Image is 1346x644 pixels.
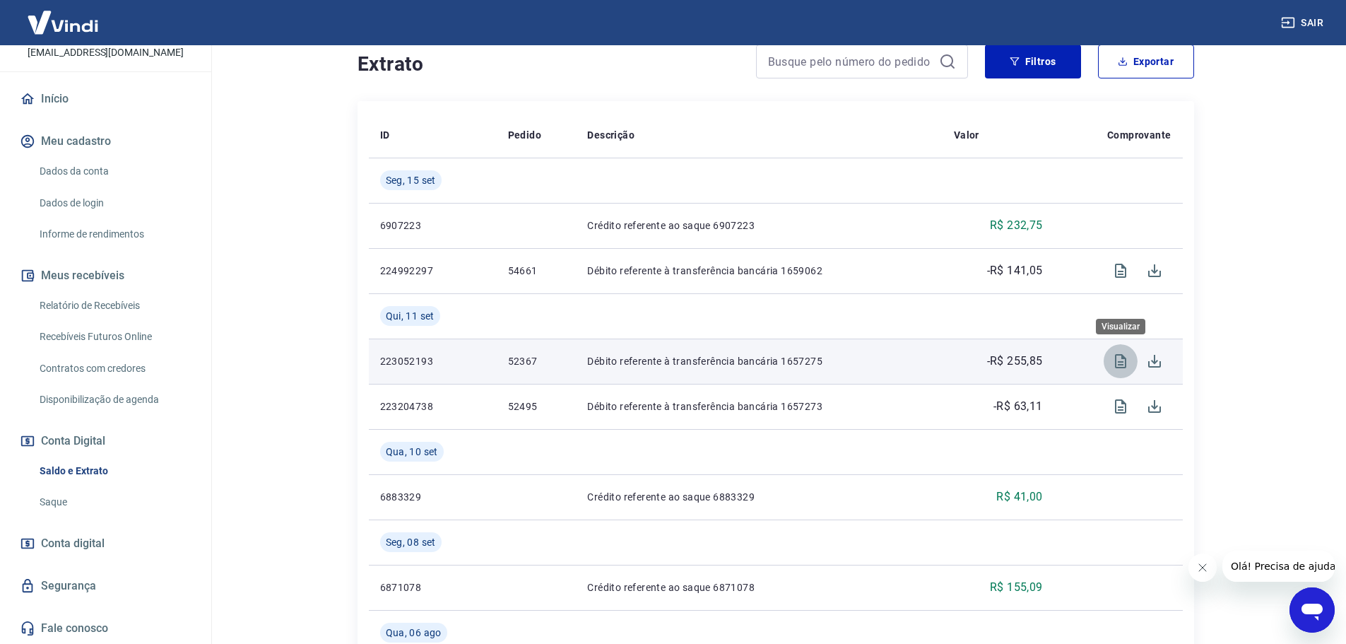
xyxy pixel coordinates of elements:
iframe: Botão para abrir a janela de mensagens [1289,587,1335,633]
p: 223052193 [380,354,485,368]
p: Pedido [508,128,541,142]
a: Disponibilização de agenda [34,385,194,414]
p: [EMAIL_ADDRESS][DOMAIN_NAME] [28,45,184,60]
span: Olá! Precisa de ajuda? [8,10,119,21]
span: Download [1138,344,1171,378]
p: -R$ 255,85 [987,353,1043,370]
input: Busque pelo número do pedido [768,51,933,72]
a: Segurança [17,570,194,602]
a: Relatório de Recebíveis [34,291,194,320]
p: Valor [954,128,979,142]
span: Visualizar [1104,390,1138,423]
a: Conta digital [17,528,194,559]
a: Saque [34,488,194,517]
span: Download [1138,254,1171,288]
p: 224992297 [380,264,485,278]
p: 52495 [508,399,565,414]
span: Seg, 08 set [386,535,436,549]
p: Crédito referente ao saque 6871078 [587,580,931,595]
p: 6871078 [380,580,485,595]
p: -R$ 63,11 [993,398,1043,415]
a: Saldo e Extrato [34,457,194,486]
p: 52367 [508,354,565,368]
p: Crédito referente ao saque 6883329 [587,490,931,504]
p: ID [380,128,390,142]
iframe: Mensagem da empresa [1222,551,1335,582]
a: Contratos com credores [34,354,194,383]
span: Download [1138,390,1171,423]
button: Meus recebíveis [17,260,194,291]
span: Qua, 06 ago [386,626,442,640]
span: Visualizar [1104,254,1138,288]
a: Dados de login [34,189,194,218]
a: Dados da conta [34,157,194,186]
p: 54661 [508,264,565,278]
p: R$ 155,09 [990,579,1043,596]
p: 6907223 [380,218,485,233]
div: Visualizar [1096,319,1145,334]
p: Débito referente à transferência bancária 1657275 [587,354,931,368]
p: Crédito referente ao saque 6907223 [587,218,931,233]
p: Descrição [587,128,634,142]
p: R$ 41,00 [996,488,1042,505]
span: Visualizar [1104,344,1138,378]
span: Seg, 15 set [386,173,436,187]
a: Informe de rendimentos [34,220,194,249]
p: R$ 232,75 [990,217,1043,234]
span: Qui, 11 set [386,309,435,323]
iframe: Fechar mensagem [1188,554,1217,582]
a: Recebíveis Futuros Online [34,322,194,351]
span: Qua, 10 set [386,445,438,459]
h4: Extrato [358,50,739,78]
button: Exportar [1098,45,1194,78]
span: Conta digital [41,534,105,554]
a: Início [17,83,194,115]
p: Débito referente à transferência bancária 1657273 [587,399,931,414]
p: Comprovante [1107,128,1171,142]
a: Fale conosco [17,613,194,644]
p: Débito referente à transferência bancária 1659062 [587,264,931,278]
button: Sair [1278,10,1329,36]
p: 6883329 [380,490,485,504]
p: -R$ 141,05 [987,262,1043,279]
button: Conta Digital [17,426,194,457]
button: Meu cadastro [17,126,194,157]
button: Filtros [985,45,1081,78]
img: Vindi [17,1,109,44]
p: 223204738 [380,399,485,414]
